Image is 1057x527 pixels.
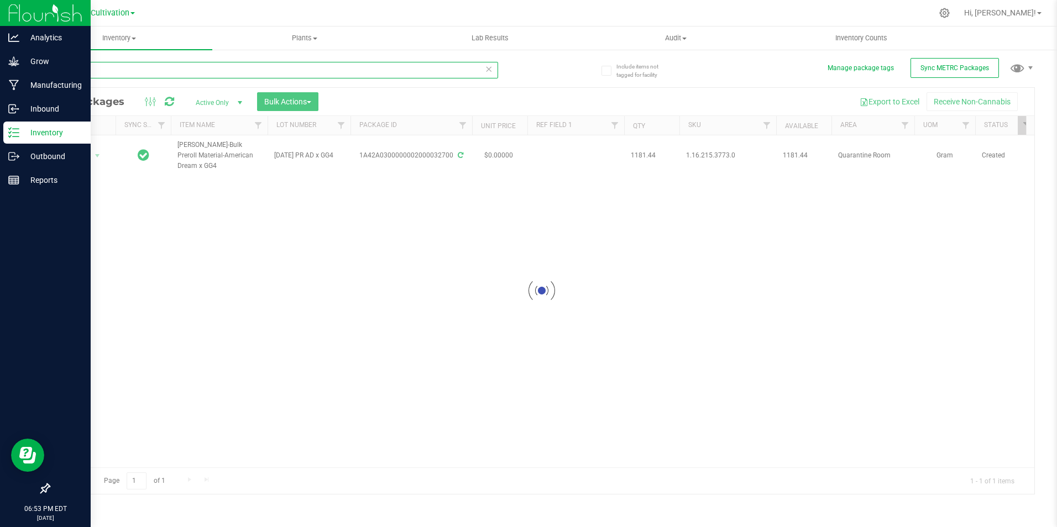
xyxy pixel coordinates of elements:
inline-svg: Grow [8,56,19,67]
div: Manage settings [938,8,951,18]
a: Inventory Counts [768,27,954,50]
inline-svg: Reports [8,175,19,186]
span: Lab Results [457,33,524,43]
span: Plants [213,33,397,43]
input: Search Package ID, Item Name, SKU, Lot or Part Number... [49,62,498,78]
span: Cultivation [91,8,129,18]
inline-svg: Inventory [8,127,19,138]
a: Audit [583,27,769,50]
span: Hi, [PERSON_NAME]! [964,8,1036,17]
inline-svg: Inbound [8,103,19,114]
a: Lab Results [397,27,583,50]
button: Sync METRC Packages [911,58,999,78]
p: Inventory [19,126,86,139]
p: Analytics [19,31,86,44]
p: Inbound [19,102,86,115]
span: Audit [584,33,768,43]
span: Sync METRC Packages [920,64,989,72]
p: 06:53 PM EDT [5,504,86,514]
inline-svg: Manufacturing [8,80,19,91]
span: Inventory [27,33,212,43]
p: Outbound [19,150,86,163]
inline-svg: Outbound [8,151,19,162]
p: Grow [19,55,86,68]
span: Include items not tagged for facility [616,62,672,79]
button: Manage package tags [828,64,894,73]
iframe: Resource center [11,439,44,472]
span: Inventory Counts [820,33,902,43]
span: Clear [485,62,493,76]
a: Plants [212,27,398,50]
p: Manufacturing [19,78,86,92]
inline-svg: Analytics [8,32,19,43]
p: Reports [19,173,86,187]
a: Inventory [27,27,212,50]
p: [DATE] [5,514,86,522]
